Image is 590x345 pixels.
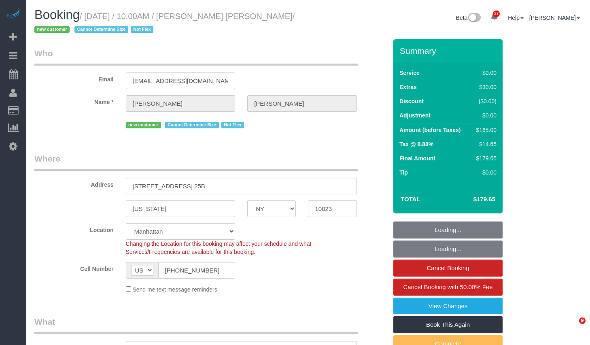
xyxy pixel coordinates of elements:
span: Not Flex [221,122,244,128]
div: $179.65 [473,154,497,162]
a: [PERSON_NAME] [529,15,580,21]
img: Automaid Logo [5,8,21,19]
a: Book This Again [393,316,503,333]
label: Tip [399,168,408,177]
span: Changing the Location for this booking may affect your schedule and what Services/Frequencies are... [126,241,312,255]
div: $30.00 [473,83,497,91]
a: Beta [456,15,481,21]
a: Help [508,15,524,21]
label: Extras [399,83,417,91]
label: Tax @ 8.88% [399,140,433,148]
div: $14.65 [473,140,497,148]
label: Discount [399,97,424,105]
input: Email [126,72,236,89]
label: Location [28,223,120,234]
label: Service [399,69,420,77]
input: Last Name [247,95,357,112]
span: Not Flex [131,26,154,33]
div: $165.00 [473,126,497,134]
label: Cell Number [28,262,120,273]
a: View Changes [393,298,503,315]
label: Final Amount [399,154,435,162]
div: ($0.00) [473,97,497,105]
strong: Total [401,196,420,202]
a: Cancel Booking with 50.00% Fee [393,279,503,296]
input: Cell Number [158,262,236,279]
img: New interface [467,13,481,23]
label: Name * [28,95,120,106]
iframe: Intercom live chat [562,317,582,337]
small: / [DATE] / 10:00AM / [PERSON_NAME] [PERSON_NAME] [34,12,295,34]
div: $0.00 [473,111,497,119]
span: new customer [34,26,70,33]
span: new customer [126,122,161,128]
span: 9 [579,317,586,324]
input: Zip Code [308,200,357,217]
h3: Summary [400,46,499,55]
legend: What [34,316,358,334]
input: City [126,200,236,217]
a: 37 [486,8,502,26]
h4: $179.65 [449,196,495,203]
label: Amount (before Taxes) [399,126,461,134]
label: Adjustment [399,111,431,119]
span: 37 [493,11,500,17]
input: First Name [126,95,236,112]
label: Email [28,72,120,83]
span: Cannot Determine Size [74,26,128,33]
a: Cancel Booking [393,260,503,277]
div: $0.00 [473,168,497,177]
span: Send me text message reminders [132,286,217,293]
span: Cannot Determine Size [165,122,219,128]
legend: Where [34,153,358,171]
span: Booking [34,8,80,22]
span: Cancel Booking with 50.00% Fee [403,283,493,290]
label: Address [28,178,120,189]
legend: Who [34,47,358,66]
div: $0.00 [473,69,497,77]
